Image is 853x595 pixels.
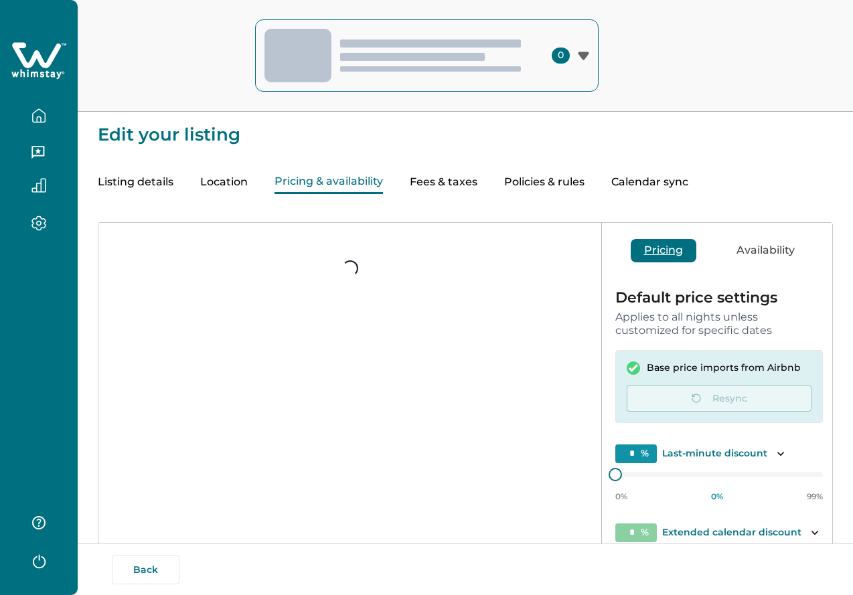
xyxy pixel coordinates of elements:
button: Resync [627,385,811,412]
button: Pricing & availability [275,171,383,194]
button: Fees & taxes [410,171,477,194]
button: Calendar sync [611,171,688,194]
p: Default price settings [615,290,823,305]
button: Availability [723,239,808,262]
button: Policies & rules [504,171,585,194]
p: Applies to all nights unless customized for specific dates [615,311,823,337]
p: Base price imports from Airbnb [647,361,801,375]
span: 0 [552,48,570,64]
button: Location [200,171,248,194]
p: Edit your listing [98,112,833,144]
button: Pricing [631,239,696,262]
button: Listing details [98,171,173,194]
button: 0 [255,19,599,92]
button: Toggle description [807,525,823,541]
p: Last-minute discount [662,447,767,460]
button: Toggle description [773,446,789,462]
p: Extended calendar discount [662,526,801,539]
p: 99% [807,491,823,502]
p: 0% [615,491,627,502]
button: Back [112,555,179,584]
p: 0 % [711,491,723,502]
